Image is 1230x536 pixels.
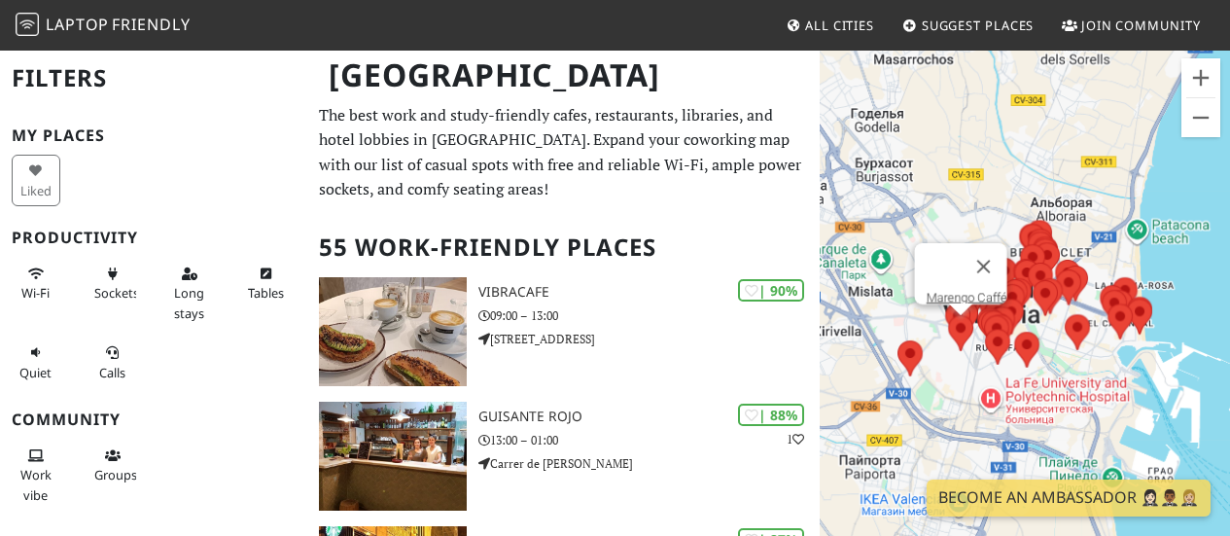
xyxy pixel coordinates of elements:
[1081,17,1201,34] span: Join Community
[1054,8,1209,43] a: Join Community
[19,364,52,381] span: Quiet
[112,14,190,35] span: Friendly
[927,480,1211,517] a: Become an Ambassador 🤵🏻‍♀️🤵🏾‍♂️🤵🏼‍♀️
[319,103,808,202] p: The best work and study-friendly cafes, restaurants, libraries, and hotel lobbies in [GEOGRAPHIC_...
[478,330,820,348] p: [STREET_ADDRESS]
[12,126,296,145] h3: My Places
[88,440,137,491] button: Groups
[94,284,139,302] span: Power sockets
[16,9,191,43] a: LaptopFriendly LaptopFriendly
[478,454,820,473] p: Carrer de [PERSON_NAME]
[88,337,137,388] button: Calls
[12,258,60,309] button: Wi-Fi
[478,409,820,425] h3: Guisante Rojo
[12,229,296,247] h3: Productivity
[319,402,467,511] img: Guisante Rojo
[319,218,808,277] h2: 55 Work-Friendly Places
[922,17,1035,34] span: Suggest Places
[248,284,284,302] span: Work-friendly tables
[895,8,1042,43] a: Suggest Places
[12,411,296,429] h3: Community
[738,404,804,426] div: | 88%
[307,277,820,386] a: Vibracafe | 90% Vibracafe 09:00 – 13:00 [STREET_ADDRESS]
[1181,98,1220,137] button: Уменьшить
[16,13,39,36] img: LaptopFriendly
[174,284,204,321] span: Long stays
[787,430,804,448] p: 1
[94,466,137,483] span: Group tables
[99,364,125,381] span: Video/audio calls
[313,49,816,102] h1: [GEOGRAPHIC_DATA]
[778,8,882,43] a: All Cities
[12,440,60,511] button: Work vibe
[12,337,60,388] button: Quiet
[21,284,50,302] span: Stable Wi-Fi
[961,243,1007,290] button: Закрыть
[12,49,296,108] h2: Filters
[478,431,820,449] p: 13:00 – 01:00
[20,466,52,503] span: People working
[165,258,214,329] button: Long stays
[927,290,1007,304] a: Marengo Caffé
[478,284,820,301] h3: Vibracafe
[307,402,820,511] a: Guisante Rojo | 88% 1 Guisante Rojo 13:00 – 01:00 Carrer de [PERSON_NAME]
[478,306,820,325] p: 09:00 – 13:00
[1181,58,1220,97] button: Увеличить
[88,258,137,309] button: Sockets
[805,17,874,34] span: All Cities
[319,277,467,386] img: Vibracafe
[738,279,804,302] div: | 90%
[46,14,109,35] span: Laptop
[242,258,291,309] button: Tables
